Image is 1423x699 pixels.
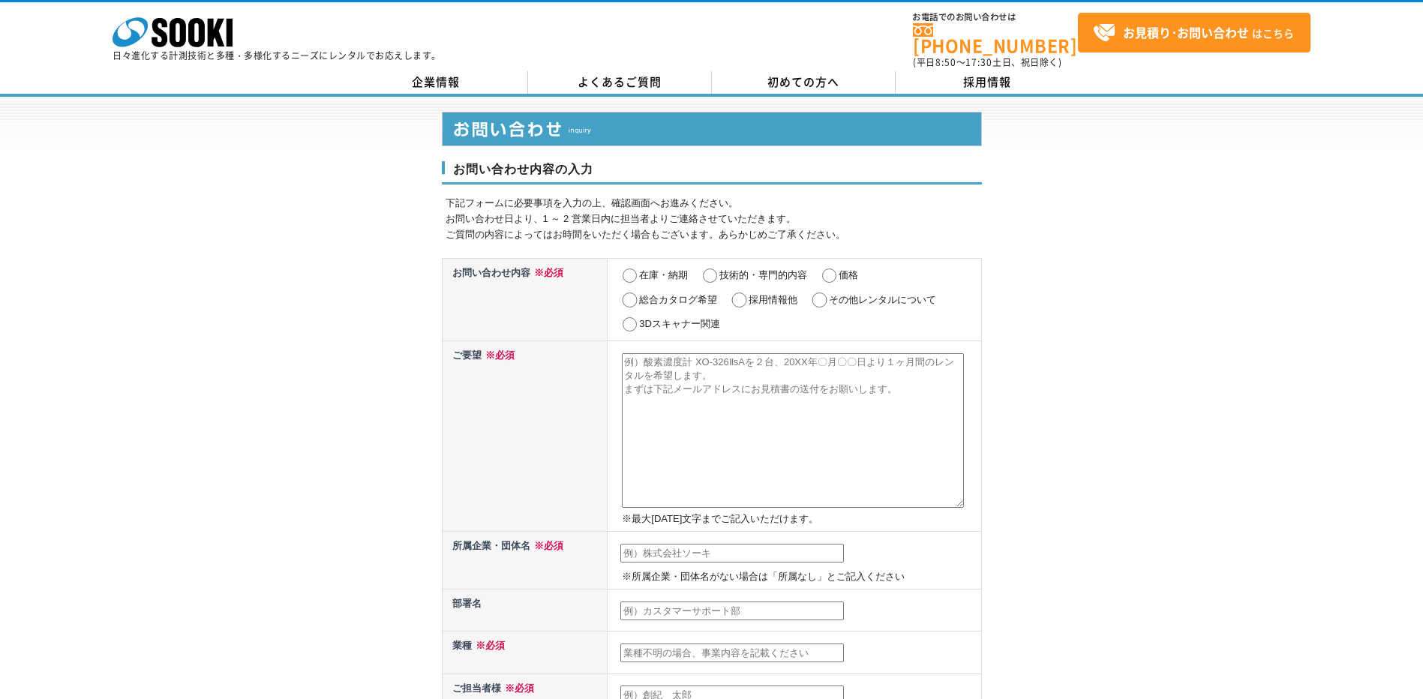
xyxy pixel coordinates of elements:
[639,294,717,305] label: 総合カタログ希望
[442,532,608,589] th: 所属企業・団体名
[749,294,797,305] label: 採用情報他
[719,269,807,280] label: 技術的・専門的内容
[622,511,977,527] p: ※最大[DATE]文字までご記入いただけます。
[113,51,441,60] p: 日々進化する計測技術と多種・多様化するニーズにレンタルでお応えします。
[839,269,858,280] label: 価格
[620,544,844,563] input: 例）株式会社ソーキ
[620,643,844,663] input: 業種不明の場合、事業内容を記載ください
[446,196,982,242] p: 下記フォームに必要事項を入力の上、確認画面へお進みください。 お問い合わせ日より、1 ～ 2 営業日内に担当者よりご連絡させていただきます。 ご質問の内容によってはお時間をいただく場合もございま...
[472,640,505,651] span: ※必須
[639,269,688,280] label: 在庫・納期
[530,540,563,551] span: ※必須
[896,71,1079,94] a: 採用情報
[442,631,608,673] th: 業種
[935,55,956,69] span: 8:50
[965,55,992,69] span: 17:30
[913,23,1078,54] a: [PHONE_NUMBER]
[639,318,720,329] label: 3Dスキャナー関連
[913,13,1078,22] span: お電話でのお問い合わせは
[1093,22,1294,44] span: はこちら
[1123,23,1249,41] strong: お見積り･お問い合わせ
[442,258,608,340] th: お問い合わせ内容
[482,349,515,361] span: ※必須
[442,112,982,146] img: お問い合わせ
[344,71,528,94] a: 企業情報
[442,161,982,185] h3: お問い合わせ内容の入力
[1078,13,1310,52] a: お見積り･お問い合わせはこちら
[712,71,896,94] a: 初めての方へ
[829,294,936,305] label: その他レンタルについて
[767,73,839,90] span: 初めての方へ
[913,55,1061,69] span: (平日 ～ 土日、祝日除く)
[622,569,977,585] p: ※所属企業・団体名がない場合は「所属なし」とご記入ください
[442,589,608,631] th: 部署名
[620,601,844,621] input: 例）カスタマーサポート部
[442,340,608,531] th: ご要望
[528,71,712,94] a: よくあるご質問
[501,682,534,694] span: ※必須
[530,267,563,278] span: ※必須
